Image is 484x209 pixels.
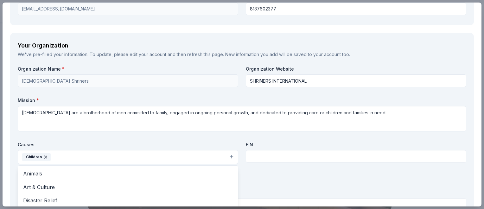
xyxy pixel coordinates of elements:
button: Children [18,150,238,164]
div: Children [22,153,51,161]
span: Disaster Relief [23,196,233,205]
span: Art & Culture [23,183,233,191]
span: Animals [23,169,233,178]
